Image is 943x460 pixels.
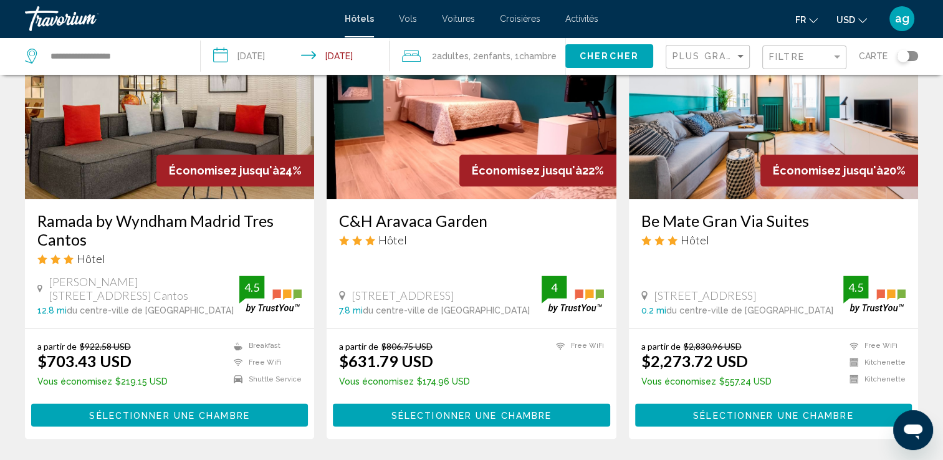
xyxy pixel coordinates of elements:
span: Économisez jusqu'à [169,164,279,177]
span: Sélectionner une chambre [693,410,853,420]
p: $174.96 USD [339,376,470,386]
span: Plus grandes économies [673,51,821,61]
span: Sélectionner une chambre [89,410,249,420]
button: Change language [795,11,818,29]
li: Breakfast [227,341,302,352]
button: Sélectionner une chambre [635,403,912,426]
a: Croisières [500,14,540,24]
p: $557.24 USD [641,376,772,386]
li: Shuttle Service [227,374,302,385]
span: 2 [432,47,469,65]
span: Enfants [478,51,510,61]
ins: $631.79 USD [339,352,433,370]
span: [PERSON_NAME][STREET_ADDRESS] Cantos [49,275,239,302]
a: Hôtels [345,14,374,24]
span: Hôtel [378,233,407,247]
iframe: Bouton de lancement de la fenêtre de messagerie [893,410,933,450]
span: Économisez jusqu'à [773,164,883,177]
a: Vols [399,14,417,24]
button: User Menu [886,6,918,32]
div: 4.5 [239,280,264,295]
span: du centre-ville de [GEOGRAPHIC_DATA] [363,305,530,315]
span: Carte [859,47,888,65]
span: Filtre [769,52,805,62]
button: Sélectionner une chambre [333,403,610,426]
span: 0.2 mi [641,305,666,315]
span: ag [895,12,909,25]
span: Hôtel [681,233,709,247]
del: $2,830.96 USD [684,341,742,352]
a: Be Mate Gran Via Suites [641,211,906,230]
button: Chercher [565,44,653,67]
a: Sélectionner une chambre [31,406,308,420]
ins: $2,273.72 USD [641,352,748,370]
p: $219.15 USD [37,376,168,386]
span: a partir de [641,341,681,352]
del: $922.58 USD [80,341,131,352]
span: Vous économisez [339,376,414,386]
a: Sélectionner une chambre [635,406,912,420]
span: , 1 [510,47,557,65]
span: du centre-ville de [GEOGRAPHIC_DATA] [67,305,234,315]
div: 22% [459,155,616,186]
li: Kitchenette [843,357,906,368]
span: du centre-ville de [GEOGRAPHIC_DATA] [666,305,833,315]
ins: $703.43 USD [37,352,132,370]
mat-select: Sort by [673,52,746,62]
button: Change currency [836,11,867,29]
a: Voitures [442,14,475,24]
li: Free WiFi [550,341,604,352]
span: USD [836,15,855,25]
span: a partir de [339,341,378,352]
span: Hôtel [77,252,105,266]
li: Free WiFi [227,357,302,368]
button: Travelers: 2 adults, 2 children [390,37,565,75]
span: Adultes [437,51,469,61]
span: Vous économisez [641,376,716,386]
img: trustyou-badge.svg [542,276,604,312]
button: Toggle map [888,50,918,62]
img: trustyou-badge.svg [239,276,302,312]
span: [STREET_ADDRESS] [654,289,757,302]
div: 3 star Hotel [641,233,906,247]
a: Ramada by Wyndham Madrid Tres Cantos [37,211,302,249]
div: 4.5 [843,280,868,295]
span: 7.8 mi [339,305,363,315]
button: Filter [762,45,846,70]
button: Sélectionner une chambre [31,403,308,426]
span: [STREET_ADDRESS] [352,289,454,302]
span: , 2 [469,47,510,65]
del: $806.75 USD [381,341,433,352]
img: trustyou-badge.svg [843,276,906,312]
div: 3 star Hotel [37,252,302,266]
span: fr [795,15,806,25]
span: a partir de [37,341,77,352]
div: 3 star Hotel [339,233,603,247]
a: Sélectionner une chambre [333,406,610,420]
span: Chambre [519,51,557,61]
a: Travorium [25,6,332,31]
a: C&H Aravaca Garden [339,211,603,230]
li: Free WiFi [843,341,906,352]
span: Vous économisez [37,376,112,386]
span: Chercher [580,52,639,62]
span: Économisez jusqu'à [472,164,582,177]
span: 12.8 mi [37,305,67,315]
div: 24% [156,155,314,186]
div: 4 [542,280,567,295]
a: Activités [565,14,598,24]
span: Sélectionner une chambre [391,410,552,420]
button: Check-in date: Dec 23, 2025 Check-out date: Dec 30, 2025 [201,37,389,75]
div: 20% [760,155,918,186]
li: Kitchenette [843,374,906,385]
